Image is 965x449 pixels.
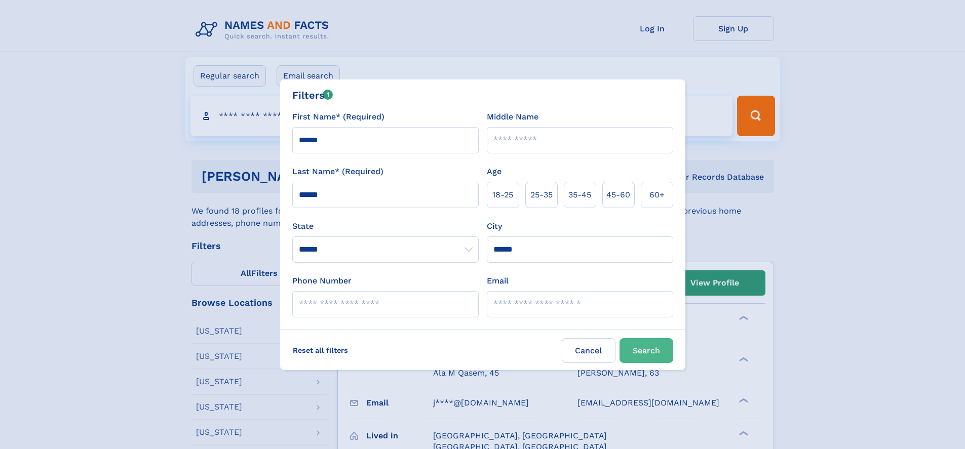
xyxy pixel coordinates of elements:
button: Search [620,338,673,363]
label: Email [487,275,509,287]
div: Filters [292,88,333,103]
span: 45‑60 [606,189,630,201]
label: First Name* (Required) [292,111,384,123]
span: 35‑45 [568,189,591,201]
label: Phone Number [292,275,352,287]
label: Middle Name [487,111,538,123]
span: 18‑25 [492,189,513,201]
label: State [292,220,479,232]
label: City [487,220,502,232]
label: Cancel [562,338,615,363]
span: 25‑35 [530,189,553,201]
span: 60+ [649,189,665,201]
label: Age [487,166,501,178]
label: Last Name* (Required) [292,166,383,178]
label: Reset all filters [286,338,355,362]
